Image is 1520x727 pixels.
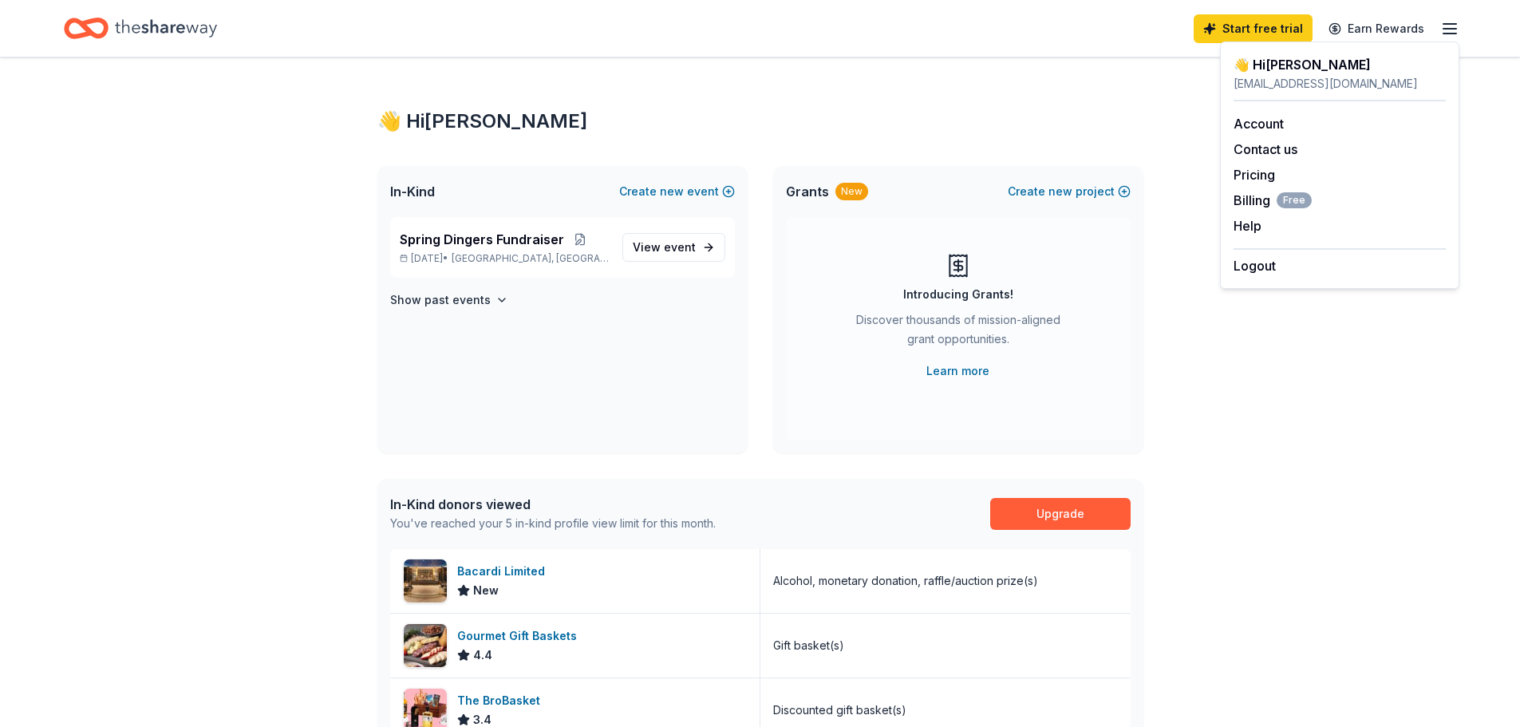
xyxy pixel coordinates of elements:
[786,182,829,201] span: Grants
[377,109,1143,134] div: 👋 Hi [PERSON_NAME]
[457,562,551,581] div: Bacardi Limited
[903,285,1013,304] div: Introducing Grants!
[390,182,435,201] span: In-Kind
[622,233,725,262] a: View event
[926,362,989,381] a: Learn more
[1234,256,1276,275] button: Logout
[850,310,1067,355] div: Discover thousands of mission-aligned grant opportunities.
[390,290,508,310] button: Show past events
[990,498,1131,530] a: Upgrade
[404,559,447,603] img: Image for Bacardi Limited
[773,636,844,655] div: Gift basket(s)
[619,182,735,201] button: Createnewevent
[1234,116,1284,132] a: Account
[773,571,1038,591] div: Alcohol, monetary donation, raffle/auction prize(s)
[773,701,906,720] div: Discounted gift basket(s)
[390,495,716,514] div: In-Kind donors viewed
[1234,191,1312,210] button: BillingFree
[1234,140,1297,159] button: Contact us
[452,252,609,265] span: [GEOGRAPHIC_DATA], [GEOGRAPHIC_DATA]
[400,230,564,249] span: Spring Dingers Fundraiser
[390,290,491,310] h4: Show past events
[390,514,716,533] div: You've reached your 5 in-kind profile view limit for this month.
[457,691,547,710] div: The BroBasket
[1234,74,1446,93] div: [EMAIL_ADDRESS][DOMAIN_NAME]
[1048,182,1072,201] span: new
[1194,14,1313,43] a: Start free trial
[660,182,684,201] span: new
[64,10,217,47] a: Home
[664,240,696,254] span: event
[404,624,447,667] img: Image for Gourmet Gift Baskets
[1234,191,1312,210] span: Billing
[1277,192,1312,208] span: Free
[473,646,492,665] span: 4.4
[1008,182,1131,201] button: Createnewproject
[1319,14,1434,43] a: Earn Rewards
[473,581,499,600] span: New
[633,238,696,257] span: View
[1234,167,1275,183] a: Pricing
[400,252,610,265] p: [DATE] •
[1234,55,1446,74] div: 👋 Hi [PERSON_NAME]
[457,626,583,646] div: Gourmet Gift Baskets
[835,183,868,200] div: New
[1234,216,1261,235] button: Help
